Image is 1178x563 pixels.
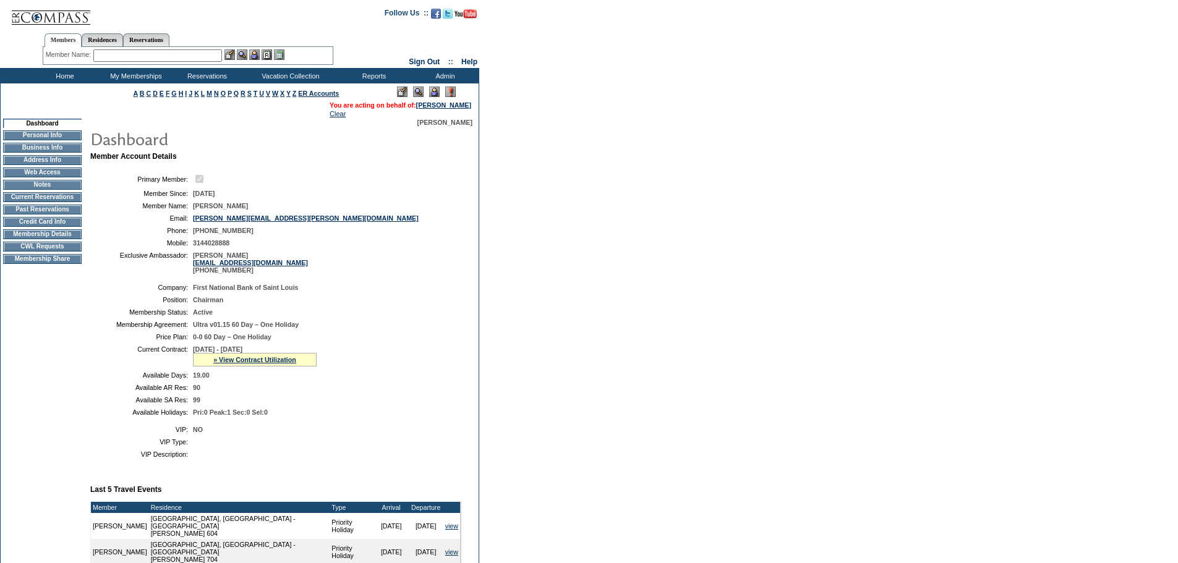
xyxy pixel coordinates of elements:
td: Company: [95,284,188,291]
td: VIP Description: [95,451,188,458]
a: A [134,90,138,97]
span: [PERSON_NAME] [193,202,248,210]
span: [PERSON_NAME] [PHONE_NUMBER] [193,252,308,274]
td: Credit Card Info [3,217,82,227]
a: T [254,90,258,97]
img: Impersonate [249,49,260,60]
td: VIP: [95,426,188,433]
td: Member Name: [95,202,188,210]
td: Price Plan: [95,333,188,341]
img: Edit Mode [397,87,408,97]
a: Help [461,57,477,66]
td: [DATE] [374,513,409,539]
span: [PHONE_NUMBER] [193,227,254,234]
a: D [153,90,158,97]
span: Pri:0 Peak:1 Sec:0 Sel:0 [193,408,268,416]
span: Active [193,308,213,316]
img: b_calculator.gif [274,49,284,60]
a: Members [45,33,82,47]
td: Priority Holiday [330,513,373,539]
a: X [280,90,284,97]
td: Available Days: [95,371,188,379]
span: 99 [193,396,200,404]
a: Y [286,90,291,97]
td: Dashboard [3,119,82,128]
a: V [266,90,270,97]
a: J [189,90,192,97]
span: 0-0 60 Day – One Holiday [193,333,271,341]
a: C [146,90,151,97]
a: G [171,90,176,97]
span: Ultra v01.15 60 Day – One Holiday [193,321,299,328]
td: Available Holidays: [95,408,188,416]
img: b_edit.gif [224,49,235,60]
span: [DATE] [193,190,215,197]
a: Follow us on Twitter [443,12,453,20]
td: Membership Status: [95,308,188,316]
td: My Memberships [99,68,170,83]
span: NO [193,426,203,433]
a: Become our fan on Facebook [431,12,441,20]
img: Log Concern/Member Elevation [445,87,456,97]
a: B [140,90,145,97]
img: Follow us on Twitter [443,9,453,19]
a: [PERSON_NAME] [416,101,471,109]
span: 90 [193,384,200,391]
td: Primary Member: [95,173,188,185]
b: Last 5 Travel Events [90,485,161,494]
span: [DATE] - [DATE] [193,345,242,353]
td: Position: [95,296,188,303]
img: pgTtlDashboard.gif [90,126,337,151]
a: E [160,90,164,97]
a: O [221,90,226,97]
td: Current Reservations [3,192,82,202]
img: Subscribe to our YouTube Channel [455,9,477,19]
span: Chairman [193,296,223,303]
td: Exclusive Ambassador: [95,252,188,274]
td: Reports [337,68,408,83]
a: F [166,90,170,97]
td: Current Contract: [95,345,188,366]
a: M [207,90,212,97]
td: Address Info [3,155,82,165]
td: Web Access [3,167,82,177]
a: Clear [330,110,346,117]
td: Past Reservations [3,205,82,214]
td: Email: [95,214,188,222]
td: Personal Info [3,130,82,140]
a: K [194,90,199,97]
td: Residence [149,502,330,513]
td: Admin [408,68,479,83]
img: View Mode [413,87,424,97]
td: Home [28,68,99,83]
a: [PERSON_NAME][EMAIL_ADDRESS][PERSON_NAME][DOMAIN_NAME] [193,214,419,222]
td: VIP Type: [95,438,188,446]
td: Type [330,502,373,513]
a: » View Contract Utilization [213,356,296,363]
span: [PERSON_NAME] [417,119,472,126]
a: I [185,90,187,97]
a: Z [292,90,297,97]
td: Business Info [3,143,82,153]
span: You are acting on behalf of: [330,101,471,109]
a: Q [234,90,239,97]
a: view [445,548,458,556]
a: W [272,90,278,97]
span: 19.00 [193,371,210,379]
td: CWL Requests [3,242,82,252]
td: Phone: [95,227,188,234]
img: View [237,49,247,60]
td: Member Since: [95,190,188,197]
td: Member [91,502,149,513]
td: Arrival [374,502,409,513]
td: [GEOGRAPHIC_DATA], [GEOGRAPHIC_DATA] - [GEOGRAPHIC_DATA] [PERSON_NAME] 604 [149,513,330,539]
td: Membership Agreement: [95,321,188,328]
td: Available SA Res: [95,396,188,404]
td: Notes [3,180,82,190]
img: Impersonate [429,87,440,97]
a: Sign Out [409,57,440,66]
td: Follow Us :: [385,7,429,22]
td: Membership Details [3,229,82,239]
img: Reservations [262,49,272,60]
div: Member Name: [46,49,93,60]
